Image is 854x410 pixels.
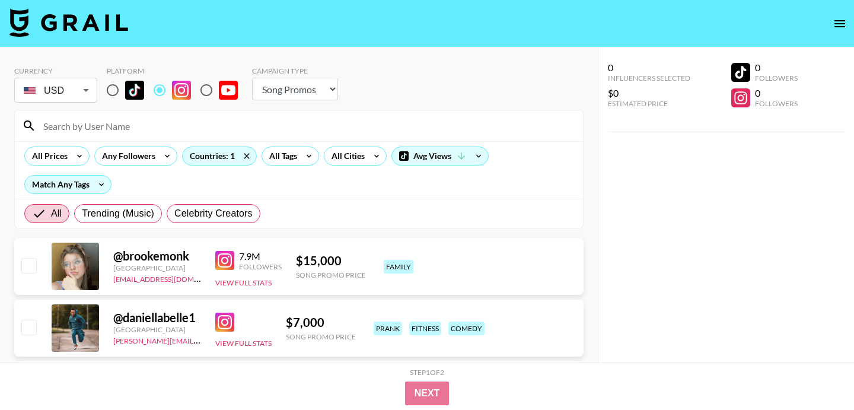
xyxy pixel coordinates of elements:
div: Step 1 of 2 [410,368,444,377]
button: open drawer [828,12,852,36]
div: comedy [448,322,485,335]
div: prank [374,322,402,335]
img: Instagram [172,81,191,100]
div: $ 15,000 [296,253,366,268]
div: USD [17,80,95,101]
div: Estimated Price [608,99,690,108]
div: Any Followers [95,147,158,165]
img: Instagram [215,251,234,270]
div: Match Any Tags [25,176,111,193]
div: 0 [755,87,798,99]
img: Grail Talent [9,8,128,37]
div: [GEOGRAPHIC_DATA] [113,325,201,334]
div: All Tags [262,147,299,165]
div: Campaign Type [252,66,338,75]
div: Followers [239,262,282,271]
img: YouTube [219,81,238,100]
button: Next [405,382,450,405]
div: Countries: 1 [183,147,256,165]
a: [EMAIL_ADDRESS][DOMAIN_NAME] [113,272,232,284]
div: [GEOGRAPHIC_DATA] [113,263,201,272]
button: View Full Stats [215,339,272,348]
a: [PERSON_NAME][EMAIL_ADDRESS][DOMAIN_NAME] [113,334,289,345]
div: $0 [608,87,690,99]
div: 0 [755,62,798,74]
div: All Prices [25,147,70,165]
div: @ daniellabelle1 [113,310,201,325]
img: Instagram [215,313,234,332]
div: Followers [755,74,798,82]
div: $ 7,000 [286,315,356,330]
div: @ brookemonk [113,249,201,263]
div: Currency [14,66,97,75]
div: Influencers Selected [608,74,690,82]
div: 7.9M [239,250,282,262]
img: TikTok [125,81,144,100]
span: Trending (Music) [82,206,154,221]
iframe: Drift Widget Chat Controller [795,351,840,396]
div: Followers [755,99,798,108]
div: All Cities [324,147,367,165]
div: fitness [409,322,441,335]
button: View Full Stats [215,278,272,287]
div: Song Promo Price [286,332,356,341]
div: 0 [608,62,690,74]
input: Search by User Name [36,116,576,135]
div: Avg Views [392,147,488,165]
div: Platform [107,66,247,75]
span: Celebrity Creators [174,206,253,221]
span: All [51,206,62,221]
div: family [384,260,413,274]
div: Song Promo Price [296,271,366,279]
